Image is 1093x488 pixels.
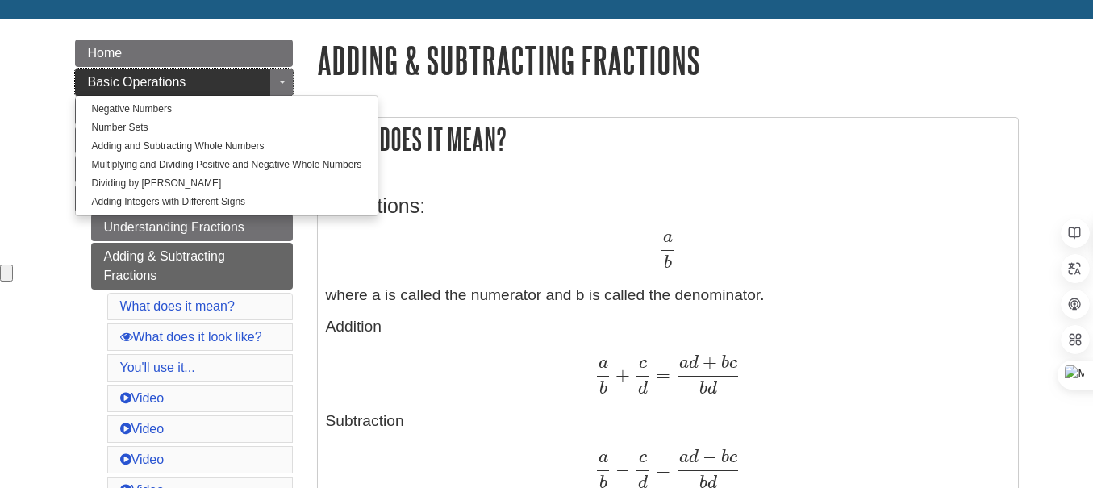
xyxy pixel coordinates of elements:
span: a [599,448,608,466]
span: + [611,364,630,386]
a: Multiplying and Dividing Positive and Negative Whole Numbers [76,156,378,174]
span: a [679,448,689,466]
a: Video [120,422,165,436]
a: Adding & Subtracting Fractions [91,243,293,290]
a: Home [75,40,293,67]
a: You'll use it... [120,361,195,374]
h1: Adding & Subtracting Fractions [317,40,1019,81]
span: d [689,448,699,466]
span: c [729,448,737,466]
span: a [599,354,608,372]
a: Adding and Subtracting Whole Numbers [76,137,378,156]
a: Basic Operations [75,69,293,96]
span: b [699,380,707,398]
span: b [717,354,729,372]
span: − [611,458,630,480]
a: Adding Integers with Different Signs [76,193,378,211]
span: = [651,364,670,386]
h3: Definitions: [326,194,1010,218]
span: c [639,354,647,372]
span: b [664,254,672,272]
span: c [729,354,737,372]
a: Dividing by [PERSON_NAME] [76,174,378,193]
span: d [638,380,648,398]
p: where a is called the numerator and b is called the denominator. [326,233,1010,307]
a: Video [120,453,165,466]
span: c [639,448,647,466]
span: a [679,354,689,372]
span: d [689,354,699,372]
a: What does it look like? [120,330,262,344]
a: Number Sets [76,119,378,137]
span: d [707,380,717,398]
span: − [699,445,717,467]
a: Negative Numbers [76,100,378,119]
h2: What does it mean? [318,118,1018,161]
span: b [599,380,607,398]
span: a [663,228,673,246]
a: Understanding Fractions [91,214,293,241]
span: b [717,448,729,466]
span: + [699,351,717,373]
a: What does it mean? [120,299,235,313]
span: Basic Operations [88,75,186,89]
a: Video [120,391,165,405]
span: Home [88,46,123,60]
span: = [651,458,670,480]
